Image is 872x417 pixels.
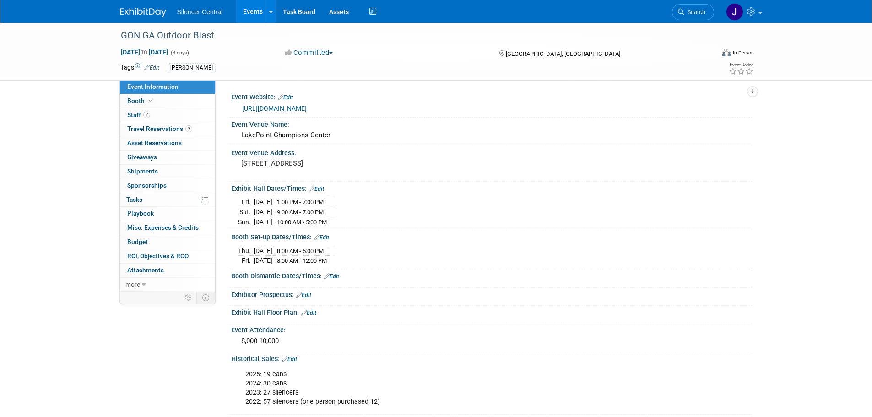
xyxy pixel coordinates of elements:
[241,159,438,168] pre: [STREET_ADDRESS]
[120,179,215,193] a: Sponsorships
[231,230,752,242] div: Booth Set-up Dates/Times:
[127,83,179,90] span: Event Information
[149,98,153,103] i: Booth reservation complete
[324,273,339,280] a: Edit
[239,365,651,411] div: 2025: 19 cans 2024: 30 cans 2023: 27 silencers 2022: 57 silencers (one person purchased 12)
[277,219,327,226] span: 10:00 AM - 5:00 PM
[238,128,745,142] div: LakePoint Champions Center
[660,48,754,61] div: Event Format
[126,196,142,203] span: Tasks
[120,48,168,56] span: [DATE] [DATE]
[314,234,329,241] a: Edit
[278,94,293,101] a: Edit
[143,111,150,118] span: 2
[127,252,189,260] span: ROI, Objectives & ROO
[181,292,197,303] td: Personalize Event Tab Strip
[140,49,149,56] span: to
[672,4,714,20] a: Search
[120,235,215,249] a: Budget
[120,151,215,164] a: Giveaways
[185,125,192,132] span: 3
[120,207,215,221] a: Playbook
[238,207,254,217] td: Sat.
[277,257,327,264] span: 8:00 AM - 12:00 PM
[120,221,215,235] a: Misc. Expenses & Credits
[196,292,215,303] td: Toggle Event Tabs
[231,118,752,129] div: Event Venue Name:
[506,50,620,57] span: [GEOGRAPHIC_DATA], [GEOGRAPHIC_DATA]
[254,217,272,227] td: [DATE]
[231,146,752,157] div: Event Venue Address:
[170,50,189,56] span: (3 days)
[127,210,154,217] span: Playbook
[231,323,752,335] div: Event Attendance:
[127,224,199,231] span: Misc. Expenses & Credits
[168,63,216,73] div: [PERSON_NAME]
[120,122,215,136] a: Travel Reservations3
[238,246,254,256] td: Thu.
[127,182,167,189] span: Sponsorships
[254,246,272,256] td: [DATE]
[120,136,215,150] a: Asset Reservations
[254,207,272,217] td: [DATE]
[296,292,311,298] a: Edit
[120,94,215,108] a: Booth
[127,111,150,119] span: Staff
[282,356,297,363] a: Edit
[732,49,754,56] div: In-Person
[127,139,182,146] span: Asset Reservations
[238,256,254,265] td: Fri.
[127,153,157,161] span: Giveaways
[254,256,272,265] td: [DATE]
[231,182,752,194] div: Exhibit Hall Dates/Times:
[120,8,166,17] img: ExhibitDay
[177,8,223,16] span: Silencer Central
[242,105,307,112] a: [URL][DOMAIN_NAME]
[238,217,254,227] td: Sun.
[277,248,324,255] span: 8:00 AM - 5:00 PM
[127,168,158,175] span: Shipments
[120,80,215,94] a: Event Information
[277,199,324,206] span: 1:00 PM - 7:00 PM
[309,186,324,192] a: Edit
[254,197,272,207] td: [DATE]
[144,65,159,71] a: Edit
[729,63,753,67] div: Event Rating
[231,352,752,364] div: Historical Sales:
[120,63,159,73] td: Tags
[127,238,148,245] span: Budget
[127,266,164,274] span: Attachments
[231,90,752,102] div: Event Website:
[120,278,215,292] a: more
[282,48,336,58] button: Committed
[120,264,215,277] a: Attachments
[722,49,731,56] img: Format-Inperson.png
[120,165,215,179] a: Shipments
[238,197,254,207] td: Fri.
[127,97,155,104] span: Booth
[238,334,745,348] div: 8,000-10,000
[277,209,324,216] span: 9:00 AM - 7:00 PM
[301,310,316,316] a: Edit
[684,9,705,16] span: Search
[120,193,215,207] a: Tasks
[125,281,140,288] span: more
[120,108,215,122] a: Staff2
[231,269,752,281] div: Booth Dismantle Dates/Times:
[120,249,215,263] a: ROI, Objectives & ROO
[231,288,752,300] div: Exhibitor Prospectus:
[231,306,752,318] div: Exhibit Hall Floor Plan:
[127,125,192,132] span: Travel Reservations
[118,27,700,44] div: GON GA Outdoor Blast
[726,3,743,21] img: Jessica Crawford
